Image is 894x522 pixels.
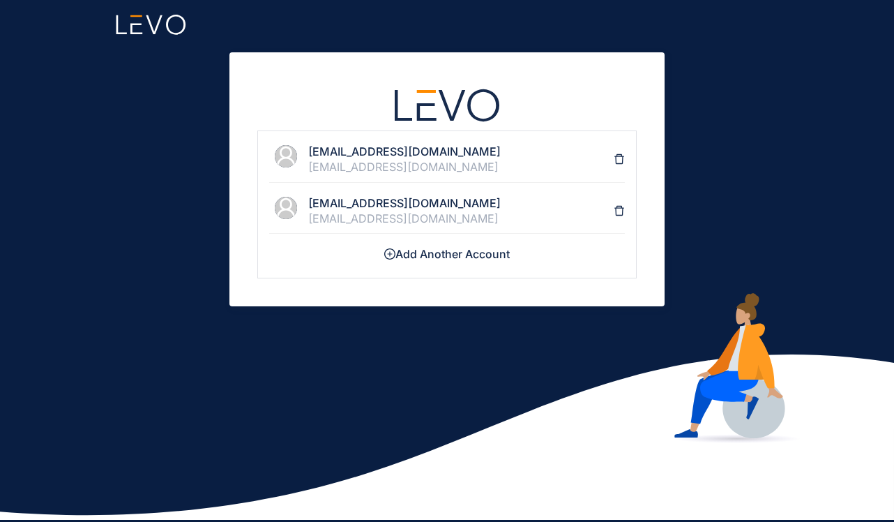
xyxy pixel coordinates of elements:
div: [EMAIL_ADDRESS][DOMAIN_NAME] [308,212,614,225]
h4: [EMAIL_ADDRESS][DOMAIN_NAME] [308,145,614,158]
span: delete [614,205,625,216]
span: delete [614,154,625,165]
span: user [275,145,297,167]
span: user [275,197,297,219]
span: plus-circle [384,248,395,260]
h4: Add Another Account [269,248,625,260]
h4: [EMAIL_ADDRESS][DOMAIN_NAME] [308,197,614,209]
div: [EMAIL_ADDRESS][DOMAIN_NAME] [308,161,614,173]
